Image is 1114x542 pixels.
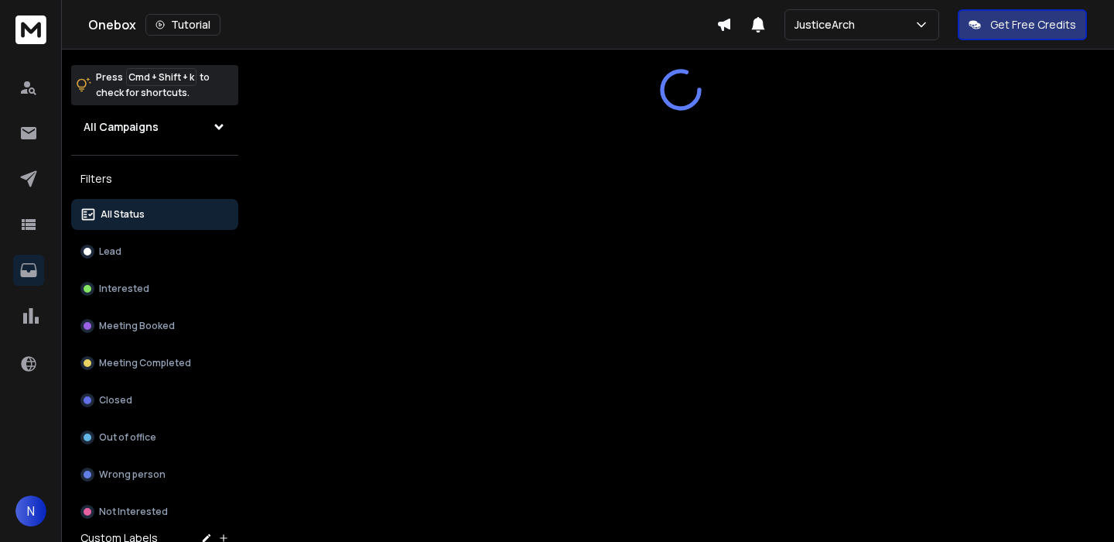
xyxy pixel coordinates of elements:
button: Closed [71,385,238,416]
h1: All Campaigns [84,119,159,135]
p: JusticeArch [794,17,861,33]
button: Interested [71,273,238,304]
p: Lead [99,245,121,258]
button: Not Interested [71,496,238,527]
p: Meeting Booked [99,320,175,332]
button: All Status [71,199,238,230]
button: N [15,496,46,527]
button: Meeting Booked [71,310,238,341]
button: Meeting Completed [71,348,238,379]
p: Closed [99,394,132,406]
p: Meeting Completed [99,357,191,369]
button: Tutorial [145,14,220,36]
button: Lead [71,236,238,267]
p: Wrong person [99,468,166,481]
p: Get Free Credits [990,17,1076,33]
p: Interested [99,283,149,295]
p: Not Interested [99,506,168,518]
button: Out of office [71,422,238,453]
span: Cmd + Shift + k [126,68,196,86]
p: Out of office [99,431,156,444]
button: Wrong person [71,459,238,490]
button: All Campaigns [71,111,238,142]
h3: Filters [71,168,238,190]
button: Get Free Credits [958,9,1087,40]
p: All Status [101,208,145,221]
div: Onebox [88,14,716,36]
p: Press to check for shortcuts. [96,70,210,101]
